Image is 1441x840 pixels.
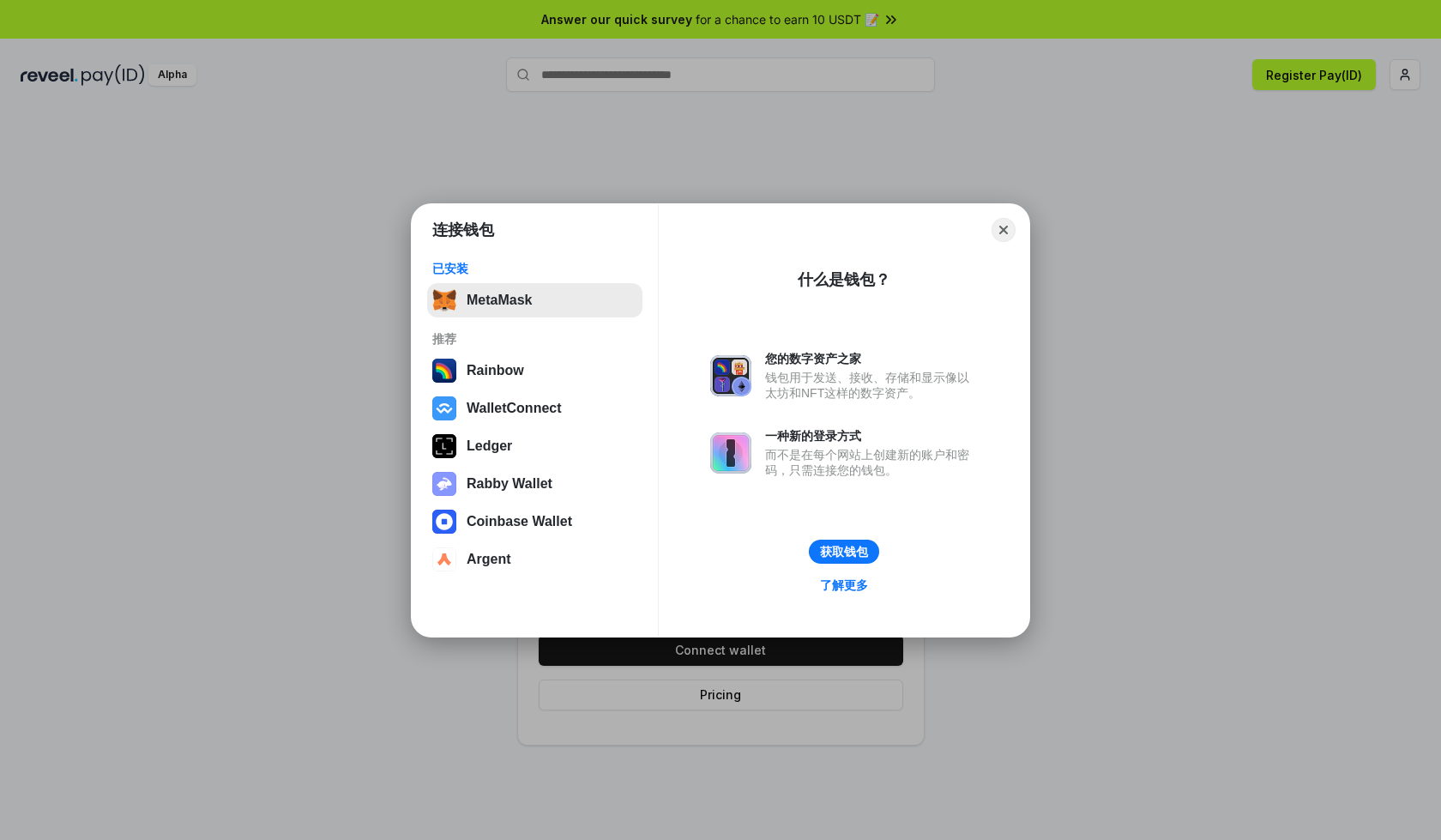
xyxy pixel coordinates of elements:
[798,269,890,290] div: 什么是钱包？
[432,396,456,420] img: svg+xml,%3Csvg%20width%3D%2228%22%20height%3D%2228%22%20viewBox%3D%220%200%2028%2028%22%20fill%3D...
[432,472,456,496] img: svg+xml,%3Csvg%20xmlns%3D%22http%3A%2F%2Fwww.w3.org%2F2000%2Fsvg%22%20fill%3D%22none%22%20viewBox...
[432,510,456,534] img: svg+xml,%3Csvg%20width%3D%2228%22%20height%3D%2228%22%20viewBox%3D%220%200%2028%2028%22%20fill%3D...
[710,355,751,396] img: svg+xml,%3Csvg%20xmlns%3D%22http%3A%2F%2Fwww.w3.org%2F2000%2Fsvg%22%20fill%3D%22none%22%20viewBox...
[467,552,511,567] div: Argent
[467,363,524,378] div: Rainbow
[427,429,642,463] button: Ledger
[765,370,978,401] div: 钱包用于发送、接收、存储和显示像以太坊和NFT这样的数字资产。
[432,261,637,276] div: 已安装
[710,432,751,474] img: svg+xml,%3Csvg%20xmlns%3D%22http%3A%2F%2Fwww.w3.org%2F2000%2Fsvg%22%20fill%3D%22none%22%20viewBox...
[427,542,642,577] button: Argent
[809,540,879,564] button: 获取钱包
[427,283,642,317] button: MetaMask
[432,547,456,571] img: svg+xml,%3Csvg%20width%3D%2228%22%20height%3D%2228%22%20viewBox%3D%220%200%2028%2028%22%20fill%3D...
[427,391,642,426] button: WalletConnect
[820,577,868,593] div: 了解更多
[432,434,456,458] img: svg+xml,%3Csvg%20xmlns%3D%22http%3A%2F%2Fwww.w3.org%2F2000%2Fsvg%22%20width%3D%2228%22%20height%3...
[432,359,456,383] img: svg+xml,%3Csvg%20width%3D%22120%22%20height%3D%22120%22%20viewBox%3D%220%200%20120%20120%22%20fil...
[427,505,642,539] button: Coinbase Wallet
[432,220,494,240] h1: 连接钱包
[427,354,642,388] button: Rainbow
[810,574,878,596] a: 了解更多
[432,331,637,347] div: 推荐
[432,288,456,312] img: svg+xml,%3Csvg%20fill%3D%22none%22%20height%3D%2233%22%20viewBox%3D%220%200%2035%2033%22%20width%...
[765,428,978,444] div: 一种新的登录方式
[427,467,642,501] button: Rabby Wallet
[467,476,552,492] div: Rabby Wallet
[467,401,562,416] div: WalletConnect
[765,447,978,478] div: 而不是在每个网站上创建新的账户和密码，只需连接您的钱包。
[467,293,532,308] div: MetaMask
[765,351,978,366] div: 您的数字资产之家
[820,544,868,559] div: 获取钱包
[992,218,1016,242] button: Close
[467,514,572,529] div: Coinbase Wallet
[467,438,512,454] div: Ledger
